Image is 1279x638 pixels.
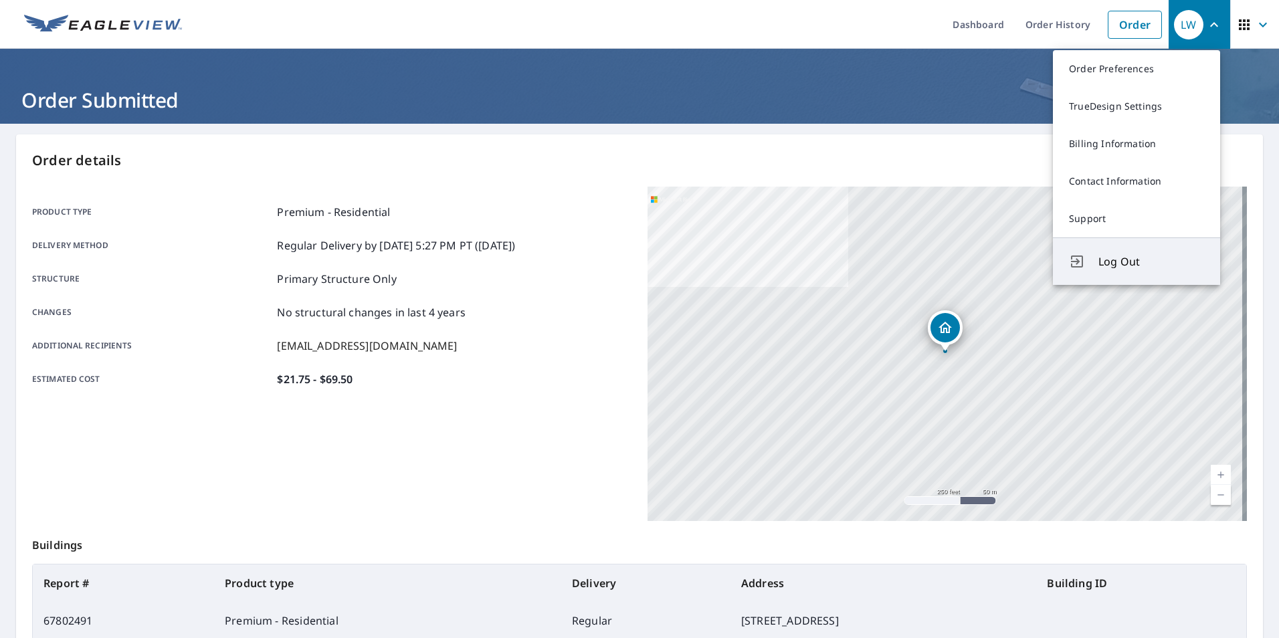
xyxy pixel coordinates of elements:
[1174,10,1203,39] div: LW
[1053,50,1220,88] a: Order Preferences
[32,371,272,387] p: Estimated cost
[1108,11,1162,39] a: Order
[32,304,272,320] p: Changes
[1211,485,1231,505] a: Current Level 17, Zoom Out
[32,521,1247,564] p: Buildings
[16,86,1263,114] h1: Order Submitted
[33,564,214,602] th: Report #
[32,271,272,287] p: Structure
[1036,564,1246,602] th: Building ID
[1053,163,1220,200] a: Contact Information
[277,271,396,287] p: Primary Structure Only
[32,237,272,253] p: Delivery method
[32,150,1247,171] p: Order details
[1053,200,1220,237] a: Support
[24,15,182,35] img: EV Logo
[32,204,272,220] p: Product type
[277,304,466,320] p: No structural changes in last 4 years
[277,338,457,354] p: [EMAIL_ADDRESS][DOMAIN_NAME]
[32,338,272,354] p: Additional recipients
[1053,237,1220,285] button: Log Out
[277,371,353,387] p: $21.75 - $69.50
[277,237,515,253] p: Regular Delivery by [DATE] 5:27 PM PT ([DATE])
[730,564,1036,602] th: Address
[214,564,561,602] th: Product type
[1053,88,1220,125] a: TrueDesign Settings
[1211,465,1231,485] a: Current Level 17, Zoom In
[277,204,390,220] p: Premium - Residential
[1053,125,1220,163] a: Billing Information
[1098,253,1204,270] span: Log Out
[928,310,963,352] div: Dropped pin, building 1, Residential property, 2705 Lakeland Dr Jefferson City, MO 65109
[561,564,730,602] th: Delivery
